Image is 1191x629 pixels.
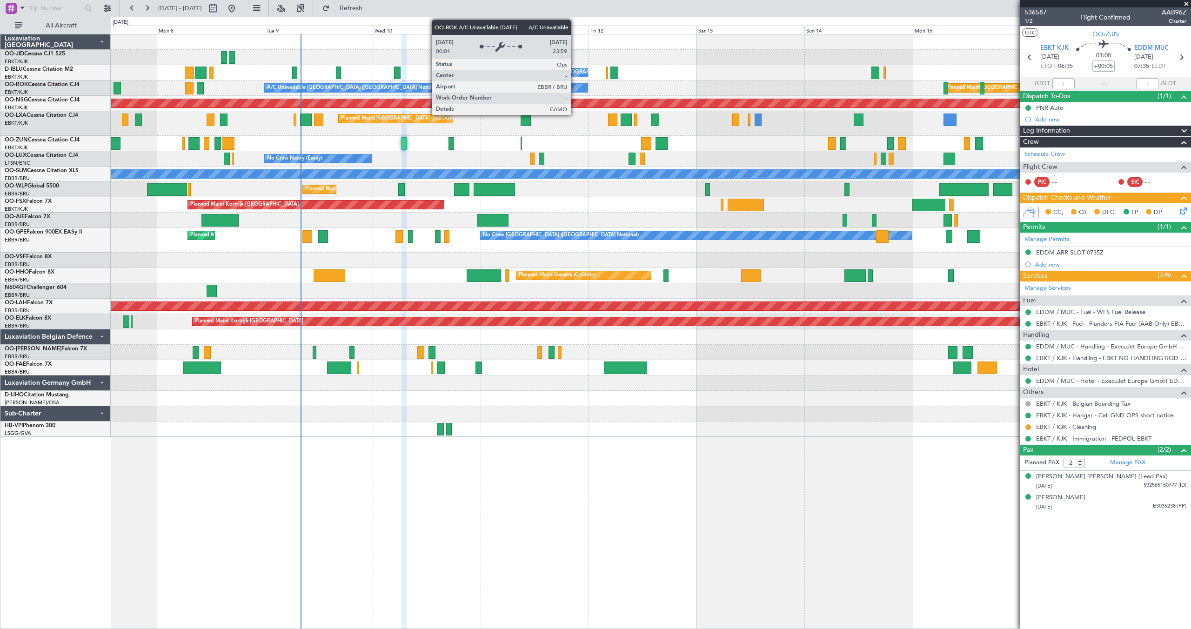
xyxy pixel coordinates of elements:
[1023,271,1047,281] span: Services
[1023,222,1045,233] span: Permits
[195,314,303,328] div: Planned Maint Kortrijk-[GEOGRAPHIC_DATA]
[190,198,299,212] div: Planned Maint Kortrijk-[GEOGRAPHIC_DATA]
[1024,235,1070,244] a: Manage Permits
[5,353,30,360] a: EBBR/BRU
[5,285,27,290] span: N604GF
[5,199,26,204] span: OO-FSX
[5,315,26,321] span: OO-ELK
[5,144,28,151] a: EBKT/KJK
[519,268,595,282] div: Planned Maint Geneva (Cointrin)
[1023,137,1039,147] span: Crew
[1158,222,1171,232] span: (1/1)
[1162,17,1186,25] span: Charter
[1161,79,1176,88] span: ALDT
[1110,458,1145,468] a: Manage PAX
[5,361,52,367] a: OO-FAEFalcon 7X
[1023,387,1044,398] span: Others
[5,67,73,72] a: D-IBLUCessna Citation M2
[113,19,128,27] div: [DATE]
[1035,79,1050,88] span: ATOT
[341,112,509,126] div: Planned Maint [GEOGRAPHIC_DATA] ([GEOGRAPHIC_DATA] National)
[483,66,639,80] div: No Crew [GEOGRAPHIC_DATA] ([GEOGRAPHIC_DATA] National)
[5,346,61,352] span: OO-[PERSON_NAME]
[5,307,30,314] a: EBBR/BRU
[1024,17,1047,25] span: 1/2
[5,97,80,103] a: OO-NSGCessna Citation CJ4
[1079,208,1087,217] span: CR
[5,175,30,182] a: EBBR/BRU
[1035,115,1186,123] div: Add new
[5,229,82,235] a: OO-GPEFalcon 900EX EASy II
[5,423,55,428] a: HB-VPIPhenom 300
[1024,284,1071,293] a: Manage Services
[1040,62,1056,71] span: ETOT
[5,137,80,143] a: OO-ZUNCessna Citation CJ4
[5,392,69,398] a: D-IJHOCitation Mustang
[5,82,28,87] span: OO-ROK
[1036,104,1064,112] div: PNR Auto
[1162,7,1186,17] span: AAB96Z
[1036,423,1096,431] a: EBKT / KJK - Cleaning
[1052,78,1075,89] input: --:--
[5,82,80,87] a: OO-ROKCessna Citation CJ4
[1127,177,1143,187] div: SIC
[5,399,60,406] a: [PERSON_NAME]/QSA
[913,26,1021,34] div: Mon 15
[5,368,30,375] a: EBBR/BRU
[332,5,371,12] span: Refresh
[5,276,30,283] a: EBBR/BRU
[1023,330,1050,341] span: Handling
[804,26,912,34] div: Sun 14
[157,26,265,34] div: Mon 8
[24,22,98,29] span: All Aircraft
[1144,482,1186,489] span: 592565150777 (ID)
[5,269,54,275] a: OO-HHOFalcon 8X
[696,26,804,34] div: Sat 13
[5,199,52,204] a: OO-FSXFalcon 7X
[1036,482,1052,489] span: [DATE]
[5,113,78,118] a: OO-LXACessna Citation CJ4
[5,58,28,65] a: EBKT/KJK
[1040,53,1059,62] span: [DATE]
[5,67,23,72] span: D-IBLU
[1036,248,1104,256] div: EDDM ARR SLOT 0735Z
[1036,493,1085,502] div: [PERSON_NAME]
[1134,53,1153,62] span: [DATE]
[1092,29,1119,39] span: OO-ZUN
[1154,208,1162,217] span: DP
[1153,502,1186,510] span: ES035238 (PP)
[1036,411,1173,419] a: EBKT / KJK - Hangar - Call GND OPS short notice
[5,254,52,260] a: OO-VSFFalcon 8X
[1023,91,1070,102] span: Dispatch To-Dos
[1023,445,1033,455] span: Pax
[1158,445,1171,455] span: (2/2)
[28,1,82,15] input: Trip Number
[5,221,30,228] a: EBBR/BRU
[5,236,30,243] a: EBBR/BRU
[1023,364,1039,375] span: Hotel
[1036,342,1186,350] a: EDDM / MUC - Handling - ExecuJet Europe GmbH EDDM / MUC
[5,430,31,437] a: LSGG/GVA
[5,392,24,398] span: D-IJHO
[5,183,27,189] span: OO-WLP
[5,160,30,167] a: LFSN/ENC
[1023,193,1111,203] span: Dispatch Checks and Weather
[5,292,30,299] a: EBBR/BRU
[5,51,24,57] span: OO-JID
[267,81,440,95] div: A/C Unavailable [GEOGRAPHIC_DATA] ([GEOGRAPHIC_DATA] National)
[1036,377,1186,385] a: EDDM / MUC - Hotel - ExecuJet Europe GmbH EDDM / MUC
[5,104,28,111] a: EBKT/KJK
[5,168,79,174] a: OO-SLMCessna Citation XLS
[1023,295,1036,306] span: Fuel
[1158,270,1171,280] span: (7/8)
[5,168,27,174] span: OO-SLM
[1036,308,1145,316] a: EDDM / MUC - Fuel - WFS Fuel Release
[5,361,26,367] span: OO-FAE
[1131,208,1138,217] span: FP
[1158,91,1171,101] span: (1/1)
[1023,162,1057,173] span: Flight Crew
[265,26,373,34] div: Tue 9
[5,322,30,329] a: EBBR/BRU
[5,423,23,428] span: HB-VPI
[1058,62,1073,71] span: 06:35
